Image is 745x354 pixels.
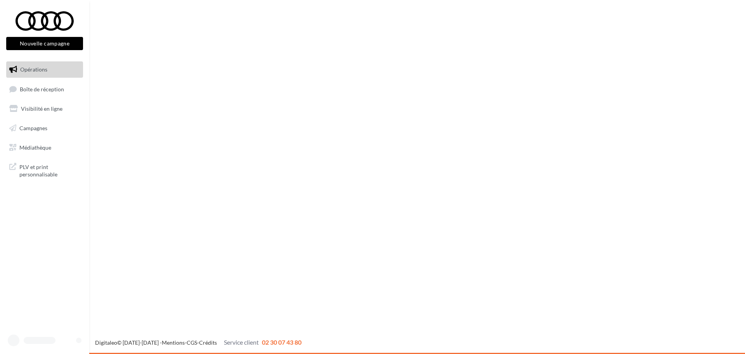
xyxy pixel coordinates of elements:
span: Visibilité en ligne [21,105,62,112]
span: Service client [224,338,259,346]
a: Opérations [5,61,85,78]
span: PLV et print personnalisable [19,162,80,178]
span: Campagnes [19,125,47,131]
a: Digitaleo [95,339,117,346]
a: Médiathèque [5,140,85,156]
a: PLV et print personnalisable [5,159,85,181]
a: CGS [187,339,197,346]
span: © [DATE]-[DATE] - - - [95,339,301,346]
a: Mentions [162,339,185,346]
span: 02 30 07 43 80 [262,338,301,346]
span: Opérations [20,66,47,73]
a: Boîte de réception [5,81,85,98]
span: Boîte de réception [20,85,64,92]
a: Visibilité en ligne [5,101,85,117]
span: Médiathèque [19,144,51,150]
a: Campagnes [5,120,85,136]
button: Nouvelle campagne [6,37,83,50]
a: Crédits [199,339,217,346]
